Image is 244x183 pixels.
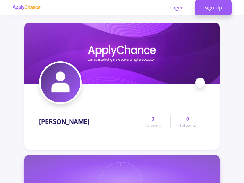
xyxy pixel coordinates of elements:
span: 0 [186,115,189,123]
span: 0 [152,115,154,123]
img: Hoorinaz Hamzeheicover image [24,23,220,84]
span: Followers [145,123,161,128]
img: applychance logo text only [12,5,41,10]
a: 0Followers [136,115,170,128]
h1: [PERSON_NAME] [39,118,90,125]
a: 0Following [170,115,205,128]
span: Following [180,123,196,128]
img: Hoorinaz Hamzeheiavatar [41,63,80,102]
